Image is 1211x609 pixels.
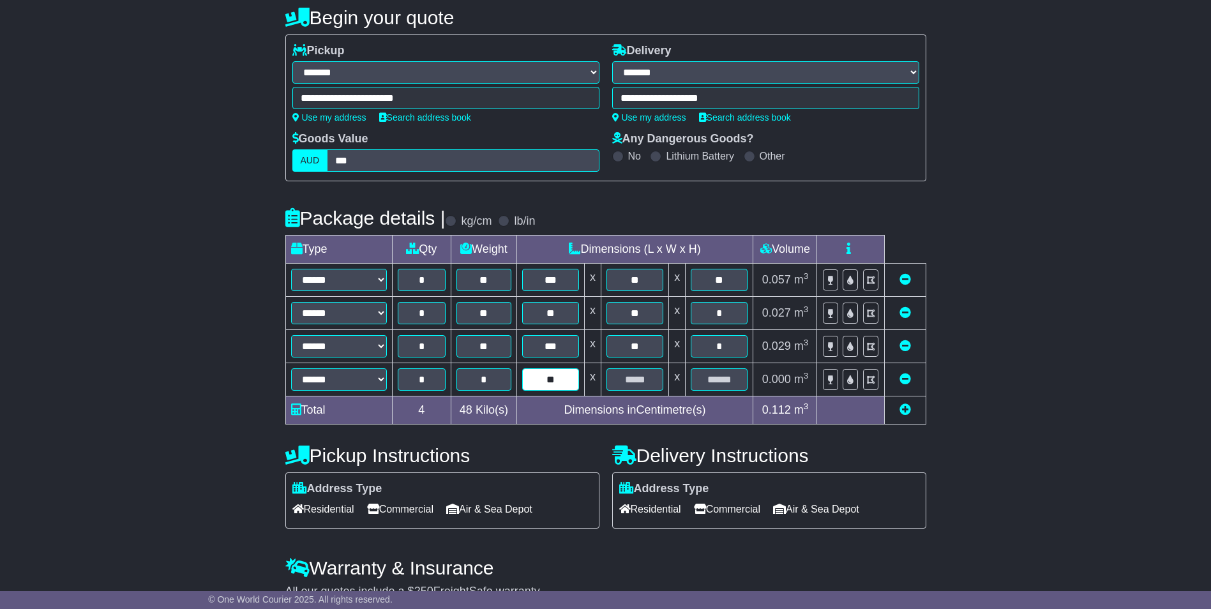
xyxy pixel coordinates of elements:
[773,499,859,519] span: Air & Sea Depot
[612,112,686,123] a: Use my address
[619,482,709,496] label: Address Type
[794,373,809,386] span: m
[584,264,601,297] td: x
[285,236,392,264] td: Type
[762,403,791,416] span: 0.112
[619,499,681,519] span: Residential
[292,44,345,58] label: Pickup
[753,236,817,264] td: Volume
[584,330,601,363] td: x
[379,112,471,123] a: Search address book
[794,403,809,416] span: m
[208,594,393,605] span: © One World Courier 2025. All rights reserved.
[669,264,686,297] td: x
[446,499,532,519] span: Air & Sea Depot
[762,340,791,352] span: 0.029
[285,585,926,599] div: All our quotes include a $ FreightSafe warranty.
[669,330,686,363] td: x
[794,273,809,286] span: m
[694,499,760,519] span: Commercial
[285,207,446,229] h4: Package details |
[612,445,926,466] h4: Delivery Instructions
[292,132,368,146] label: Goods Value
[612,44,672,58] label: Delivery
[285,396,392,425] td: Total
[762,273,791,286] span: 0.057
[794,340,809,352] span: m
[804,371,809,380] sup: 3
[461,214,492,229] label: kg/cm
[804,304,809,314] sup: 3
[699,112,791,123] a: Search address book
[285,7,926,28] h4: Begin your quote
[285,557,926,578] h4: Warranty & Insurance
[899,306,911,319] a: Remove this item
[292,149,328,172] label: AUD
[899,373,911,386] a: Remove this item
[367,499,433,519] span: Commercial
[666,150,734,162] label: Lithium Battery
[804,271,809,281] sup: 3
[669,363,686,396] td: x
[760,150,785,162] label: Other
[794,306,809,319] span: m
[451,396,517,425] td: Kilo(s)
[292,482,382,496] label: Address Type
[584,297,601,330] td: x
[628,150,641,162] label: No
[804,402,809,411] sup: 3
[392,396,451,425] td: 4
[516,396,753,425] td: Dimensions in Centimetre(s)
[669,297,686,330] td: x
[392,236,451,264] td: Qty
[451,236,517,264] td: Weight
[899,340,911,352] a: Remove this item
[292,112,366,123] a: Use my address
[762,373,791,386] span: 0.000
[612,132,754,146] label: Any Dangerous Goods?
[460,403,472,416] span: 48
[516,236,753,264] td: Dimensions (L x W x H)
[899,403,911,416] a: Add new item
[804,338,809,347] sup: 3
[514,214,535,229] label: lb/in
[899,273,911,286] a: Remove this item
[414,585,433,598] span: 250
[762,306,791,319] span: 0.027
[584,363,601,396] td: x
[292,499,354,519] span: Residential
[285,445,599,466] h4: Pickup Instructions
